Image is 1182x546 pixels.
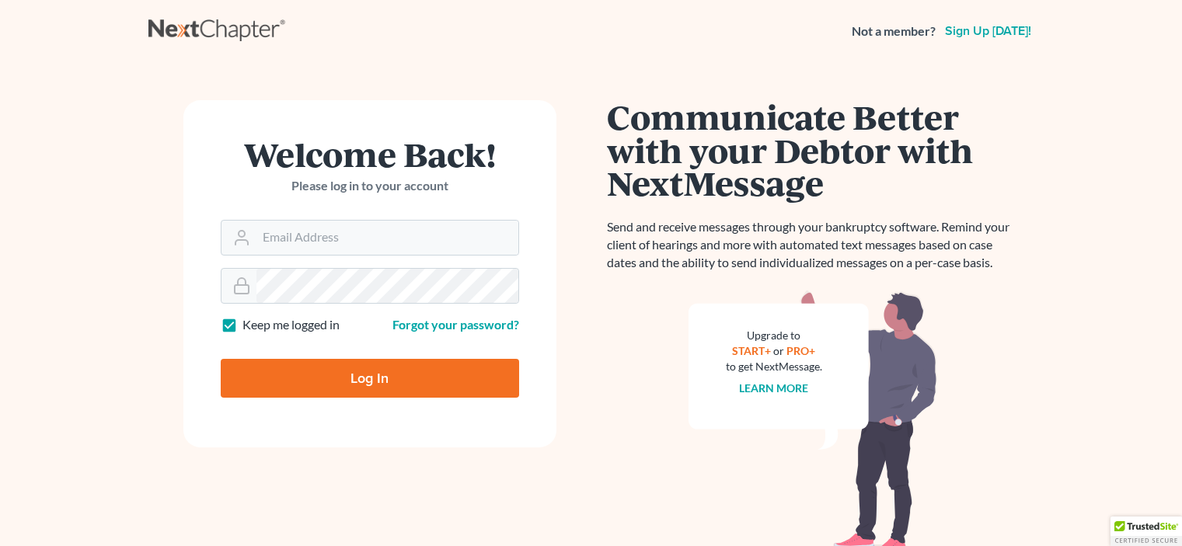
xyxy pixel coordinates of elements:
input: Log In [221,359,519,398]
a: START+ [732,344,771,357]
span: or [773,344,784,357]
input: Email Address [256,221,518,255]
div: Upgrade to [726,328,822,343]
a: Forgot your password? [392,317,519,332]
a: Learn more [739,381,808,395]
label: Keep me logged in [242,316,340,334]
a: PRO+ [786,344,815,357]
a: Sign up [DATE]! [942,25,1034,37]
div: TrustedSite Certified [1111,516,1182,546]
p: Please log in to your account [221,177,519,195]
strong: Not a member? [852,23,936,40]
h1: Welcome Back! [221,137,519,171]
p: Send and receive messages through your bankruptcy software. Remind your client of hearings and mo... [607,218,1019,272]
div: to get NextMessage. [726,359,822,374]
h1: Communicate Better with your Debtor with NextMessage [607,100,1019,200]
